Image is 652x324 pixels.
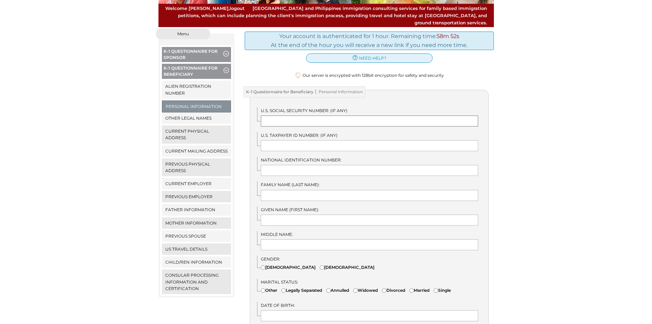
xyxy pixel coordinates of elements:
a: Mother Information [162,217,231,229]
label: Widowed [353,287,378,293]
label: Legally Separated [281,287,322,293]
a: logout [230,5,245,11]
div: Your account is authenticated for 1 hour. Remaining time: At the end of the hour you will receive... [245,32,494,50]
input: Married [409,288,414,293]
a: Consular Processing Information and Certification [162,269,231,294]
span: Date of Birth: [261,303,295,308]
span: Given Name (First Name): [261,207,319,212]
a: Child/ren Information [162,256,231,268]
a: Current Employer [162,178,231,189]
input: Divorced [382,288,386,293]
span: Our server is encrypted with 128bit encryption for safety and security [303,72,444,79]
a: Current Mailing Address [162,145,231,157]
span: Middle Name: [261,232,293,237]
input: [DEMOGRAPHIC_DATA] [320,265,324,270]
input: Legally Separated [281,288,286,293]
button: K-1 Questionnaire for Sponsor [162,47,231,64]
label: [DEMOGRAPHIC_DATA] [261,264,316,271]
span: Menu [177,32,189,36]
span: [GEOGRAPHIC_DATA] and Philippines immigration consulting services for family based immigration pe... [165,5,487,26]
a: US Travel Details [162,243,231,255]
span: 58m 52s [437,33,459,39]
a: Alien Registration Number [162,81,231,98]
a: Other Legal Names [162,112,231,124]
span: Welcome [PERSON_NAME], [165,5,245,12]
h3: K-1 Questionnaire for Beneficiary [244,86,365,97]
label: Other [261,287,277,293]
span: U.S. Social Security Number: (if any) [261,108,347,113]
label: Divorced [382,287,405,293]
span: need help? [359,55,386,61]
span: Personal Information [314,89,363,94]
span: National Identification Number: [261,157,342,163]
span: U.S. Taxpayer ID Number: (if any) [261,133,337,138]
input: [DEMOGRAPHIC_DATA] [261,265,265,270]
span: Marital Status: [261,279,298,285]
label: Single [434,287,451,293]
span: Gender: [261,256,280,262]
button: K-1 Questionnaire for Beneficiary [162,64,231,81]
a: Current Physical Address [162,125,231,143]
input: Single [434,288,438,293]
label: Married [409,287,430,293]
span: Family Name (Last Name): [261,182,320,187]
input: Widowed [353,288,358,293]
input: Annulled [326,288,331,293]
input: Other [261,288,265,293]
a: Father Information [162,204,231,215]
a: Previous Physical Address [162,158,231,176]
label: Annulled [326,287,349,293]
a: Personal Information [162,101,231,112]
a: Previous Spouse [162,230,231,242]
button: Menu [156,28,210,40]
a: Previous Employer [162,191,231,202]
label: [DEMOGRAPHIC_DATA] [320,264,374,271]
a: need help? [306,53,433,63]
